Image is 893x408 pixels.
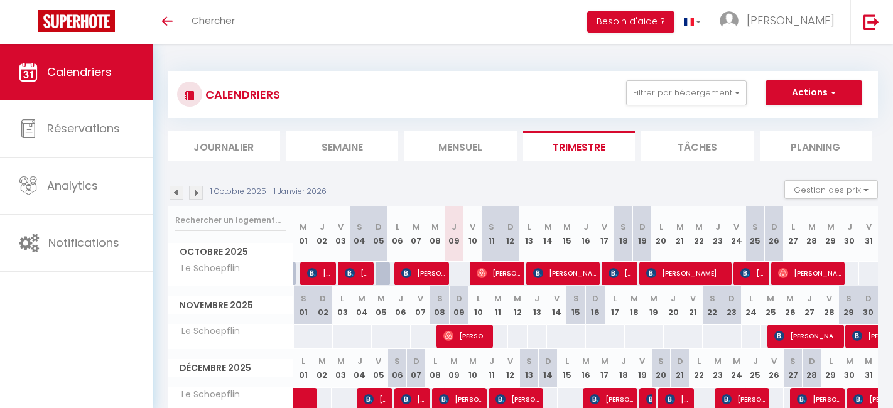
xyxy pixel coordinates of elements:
[477,293,480,304] abbr: L
[533,261,596,285] span: [PERSON_NAME]
[294,349,313,387] th: 01
[358,293,365,304] abbr: M
[652,206,671,262] th: 20
[301,355,305,367] abbr: L
[771,355,777,367] abbr: V
[809,355,815,367] abbr: D
[847,221,852,233] abbr: J
[38,10,115,32] img: Super Booking
[523,131,636,161] li: Trimestre
[784,206,803,262] th: 27
[791,221,795,233] abbr: L
[576,206,595,262] th: 16
[452,221,457,233] abbr: J
[437,293,443,304] abbr: S
[664,286,683,325] th: 20
[573,293,579,304] abbr: S
[727,349,746,387] th: 24
[766,80,862,105] button: Actions
[489,355,494,367] abbr: J
[407,349,426,387] th: 07
[690,349,708,387] th: 22
[168,131,280,161] li: Journalier
[404,131,517,161] li: Mensuel
[313,206,332,262] th: 02
[760,131,872,161] li: Planning
[652,349,671,387] th: 20
[388,206,407,262] th: 06
[168,359,293,377] span: Décembre 2025
[613,293,617,304] abbr: L
[407,206,426,262] th: 07
[697,355,701,367] abbr: L
[294,286,313,325] th: 01
[482,349,501,387] th: 11
[170,388,243,402] span: Le Schoepflin
[609,261,634,285] span: [PERSON_NAME]
[469,286,489,325] th: 10
[300,221,307,233] abbr: M
[859,206,878,262] th: 31
[470,221,475,233] abbr: V
[676,221,684,233] abbr: M
[695,221,703,233] abbr: M
[170,262,243,276] span: Le Schoepflin
[388,349,407,387] th: 06
[592,293,598,304] abbr: D
[846,293,852,304] abbr: S
[714,355,722,367] abbr: M
[703,286,722,325] th: 22
[671,293,676,304] abbr: J
[528,221,531,233] abbr: L
[394,355,400,367] abbr: S
[658,355,664,367] abbr: S
[558,206,576,262] th: 15
[307,261,332,285] span: [PERSON_NAME]
[318,355,326,367] abbr: M
[469,355,477,367] abbr: M
[357,355,362,367] abbr: J
[47,178,98,193] span: Analytics
[602,221,607,233] abbr: V
[369,349,388,387] th: 05
[765,349,784,387] th: 26
[749,293,753,304] abbr: L
[332,206,350,262] th: 03
[48,235,119,250] span: Notifications
[534,293,539,304] abbr: J
[821,349,840,387] th: 29
[286,131,399,161] li: Semaine
[839,286,858,325] th: 29
[396,221,399,233] abbr: L
[376,221,382,233] abbr: D
[352,286,372,325] th: 04
[332,349,350,387] th: 03
[372,286,391,325] th: 05
[708,349,727,387] th: 23
[786,293,794,304] abbr: M
[376,355,381,367] abbr: V
[514,293,521,304] abbr: M
[450,355,458,367] abbr: M
[565,355,569,367] abbr: L
[583,221,588,233] abbr: J
[456,293,462,304] abbr: D
[391,286,411,325] th: 06
[641,131,754,161] li: Tâches
[752,221,758,233] abbr: S
[866,221,872,233] abbr: V
[545,355,551,367] abbr: D
[192,14,235,27] span: Chercher
[733,221,739,233] abbr: V
[168,243,293,261] span: Octobre 2025
[677,355,683,367] abbr: D
[450,286,469,325] th: 09
[554,293,560,304] abbr: V
[821,206,840,262] th: 29
[175,209,286,232] input: Rechercher un logement...
[765,206,784,262] th: 26
[411,286,430,325] th: 07
[644,286,664,325] th: 19
[526,355,532,367] abbr: S
[620,221,626,233] abbr: S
